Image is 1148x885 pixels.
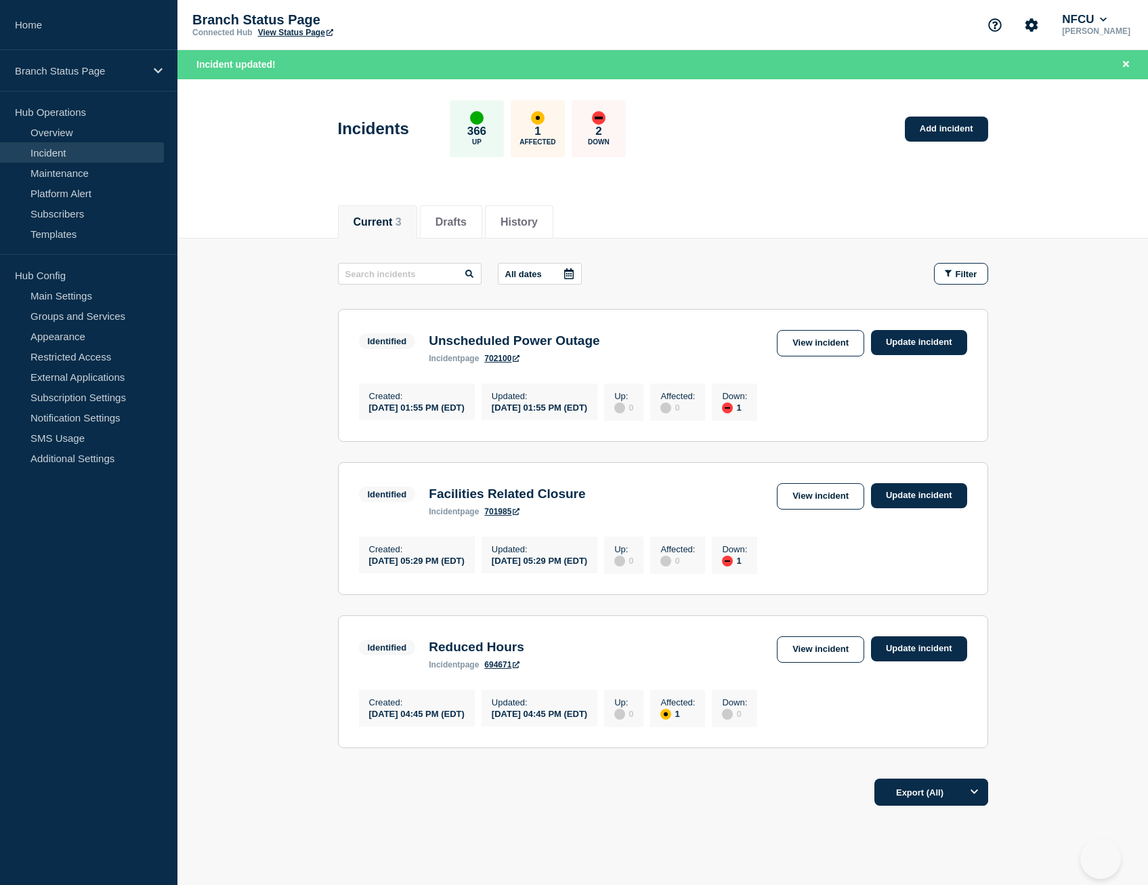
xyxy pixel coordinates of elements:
[354,216,402,228] button: Current 3
[531,111,545,125] div: affected
[614,554,633,567] div: 0
[519,138,555,146] p: Affected
[492,391,587,401] p: Updated :
[484,660,519,670] a: 694671
[871,330,967,355] a: Update incident
[722,391,747,401] p: Down :
[614,391,633,401] p: Up :
[722,707,747,720] div: 0
[660,403,671,413] div: disabled
[1059,26,1133,36] p: [PERSON_NAME]
[777,636,864,663] a: View incident
[429,333,599,348] h3: Unscheduled Power Outage
[660,554,695,567] div: 0
[359,333,416,349] span: Identified
[396,216,402,228] span: 3
[592,111,605,125] div: down
[1017,11,1046,39] button: Account settings
[192,28,253,37] p: Connected Hub
[614,697,633,707] p: Up :
[429,487,585,501] h3: Facilities Related Closure
[722,544,747,554] p: Down :
[435,216,467,228] button: Drafts
[722,403,733,413] div: down
[369,697,465,707] p: Created :
[359,640,416,655] span: Identified
[722,697,747,707] p: Down :
[492,697,587,707] p: Updated :
[369,401,465,413] div: [DATE] 01:55 PM (EDT)
[614,544,633,554] p: Up :
[614,556,625,567] div: disabled
[660,391,695,401] p: Affected :
[369,391,465,401] p: Created :
[722,709,733,720] div: disabled
[369,544,465,554] p: Created :
[1059,13,1109,26] button: NFCU
[981,11,1009,39] button: Support
[15,65,145,77] p: Branch Status Page
[429,354,479,363] p: page
[429,354,460,363] span: incident
[501,216,538,228] button: History
[429,660,479,670] p: page
[595,125,601,138] p: 2
[196,59,276,70] span: Incident updated!
[614,707,633,720] div: 0
[492,544,587,554] p: Updated :
[722,556,733,567] div: down
[905,117,988,142] a: Add incident
[961,779,988,806] button: Options
[956,269,977,279] span: Filter
[429,660,460,670] span: incident
[660,709,671,720] div: affected
[614,403,625,413] div: disabled
[258,28,333,37] a: View Status Page
[777,483,864,510] a: View incident
[660,401,695,413] div: 0
[470,111,484,125] div: up
[429,507,460,516] span: incident
[484,507,519,516] a: 701985
[777,330,864,356] a: View incident
[588,138,610,146] p: Down
[871,636,967,661] a: Update incident
[192,12,463,28] p: Branch Status Page
[369,554,465,566] div: [DATE] 05:29 PM (EDT)
[498,263,582,285] button: All dates
[1118,57,1134,73] button: Close banner
[505,269,542,279] p: All dates
[492,401,587,413] div: [DATE] 01:55 PM (EDT)
[429,507,479,516] p: page
[722,554,747,567] div: 1
[1080,838,1121,879] iframe: Help Scout Beacon - Open
[472,138,482,146] p: Up
[534,125,540,138] p: 1
[614,709,625,720] div: disabled
[369,707,465,719] div: [DATE] 04:45 PM (EDT)
[492,707,587,719] div: [DATE] 04:45 PM (EDT)
[660,697,695,707] p: Affected :
[722,401,747,413] div: 1
[934,263,988,285] button: Filter
[871,483,967,508] a: Update incident
[338,119,409,138] h1: Incidents
[492,554,587,566] div: [DATE] 05:29 PM (EDT)
[359,487,416,502] span: Identified
[614,401,633,413] div: 0
[338,263,482,285] input: Search incidents
[660,707,695,720] div: 1
[467,125,486,138] p: 366
[484,354,519,363] a: 702100
[429,640,524,655] h3: Reduced Hours
[874,779,988,806] button: Export (All)
[660,544,695,554] p: Affected :
[660,556,671,567] div: disabled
